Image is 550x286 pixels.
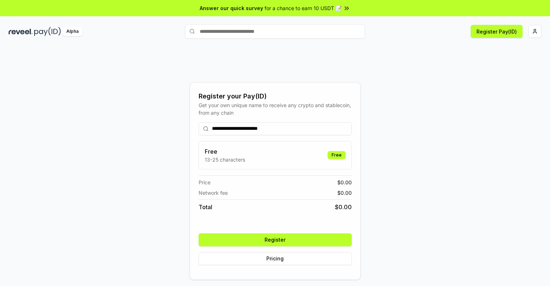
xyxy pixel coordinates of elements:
[471,25,523,38] button: Register Pay(ID)
[199,233,352,246] button: Register
[265,4,342,12] span: for a chance to earn 10 USDT 📝
[328,151,346,159] div: Free
[9,27,33,36] img: reveel_dark
[337,179,352,186] span: $ 0.00
[199,252,352,265] button: Pricing
[199,203,212,211] span: Total
[205,156,245,163] p: 13-25 characters
[199,101,352,116] div: Get your own unique name to receive any crypto and stablecoin, from any chain
[199,91,352,101] div: Register your Pay(ID)
[200,4,263,12] span: Answer our quick survey
[34,27,61,36] img: pay_id
[335,203,352,211] span: $ 0.00
[199,189,228,197] span: Network fee
[205,147,245,156] h3: Free
[199,179,210,186] span: Price
[62,27,83,36] div: Alpha
[337,189,352,197] span: $ 0.00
